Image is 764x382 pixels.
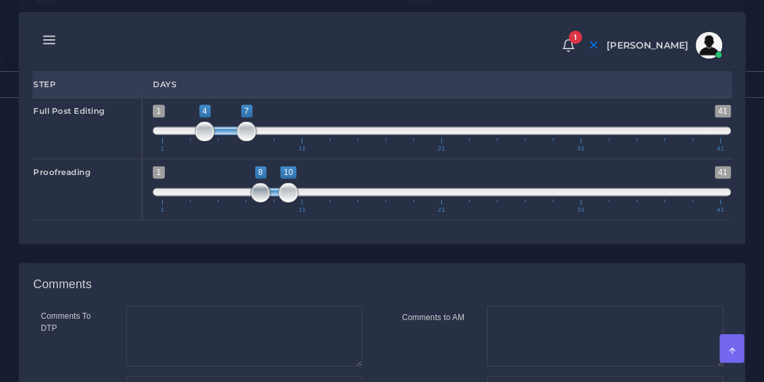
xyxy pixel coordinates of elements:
span: 31 [575,207,587,213]
a: [PERSON_NAME]avatar [600,32,727,59]
span: 1 [153,166,164,179]
span: 21 [436,146,447,152]
strong: Days [153,79,177,89]
span: 7 [241,105,252,118]
a: 1 [557,38,580,53]
span: 1 [153,105,164,118]
span: 31 [575,146,587,152]
strong: Full Post Editing [33,106,105,116]
span: 21 [436,207,447,213]
span: 41 [715,146,726,152]
span: 11 [296,207,308,213]
strong: Step [33,79,56,89]
span: 41 [715,166,731,179]
span: [PERSON_NAME] [607,41,688,50]
span: 1 [569,31,582,44]
span: 4 [199,105,211,118]
span: 11 [296,146,308,152]
span: 8 [255,166,266,179]
label: Comments to AM [402,311,464,323]
img: avatar [696,32,722,59]
strong: Proofreading [33,167,90,177]
span: 41 [715,207,726,213]
h4: Comments [33,278,92,292]
span: 1 [159,146,167,152]
label: Comments To DTP [41,310,106,334]
span: 1 [159,207,167,213]
span: 10 [280,166,296,179]
span: 41 [715,105,731,118]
